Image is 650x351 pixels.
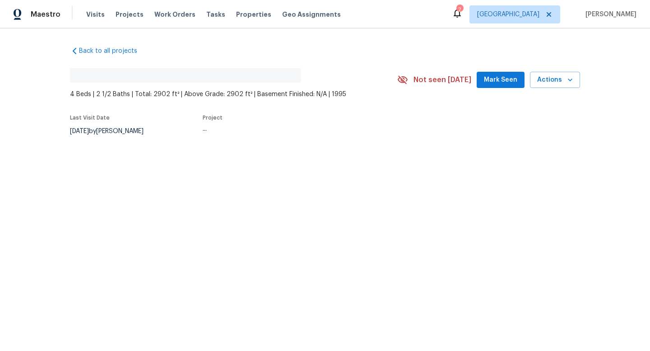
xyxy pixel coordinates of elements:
div: ... [203,126,376,132]
span: Last Visit Date [70,115,110,120]
span: Work Orders [154,10,195,19]
div: 7 [456,5,463,14]
span: [PERSON_NAME] [582,10,636,19]
span: Maestro [31,10,60,19]
button: Mark Seen [477,72,525,88]
span: Properties [236,10,271,19]
span: Not seen [DATE] [413,75,471,84]
span: Project [203,115,223,120]
span: Tasks [206,11,225,18]
span: Mark Seen [484,74,517,86]
span: 4 Beds | 2 1/2 Baths | Total: 2902 ft² | Above Grade: 2902 ft² | Basement Finished: N/A | 1995 [70,90,397,99]
span: Actions [537,74,573,86]
span: [DATE] [70,128,89,134]
div: by [PERSON_NAME] [70,126,154,137]
span: Visits [86,10,105,19]
span: [GEOGRAPHIC_DATA] [477,10,539,19]
span: Geo Assignments [282,10,341,19]
span: Projects [116,10,144,19]
a: Back to all projects [70,46,157,55]
button: Actions [530,72,580,88]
